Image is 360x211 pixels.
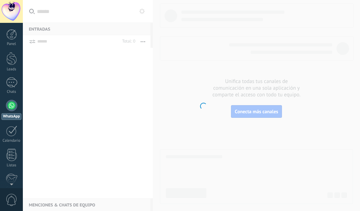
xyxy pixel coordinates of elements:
[1,139,22,143] div: Calendario
[1,42,22,46] div: Panel
[1,67,22,72] div: Leads
[1,163,22,168] div: Listas
[1,90,22,94] div: Chats
[1,113,21,120] div: WhatsApp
